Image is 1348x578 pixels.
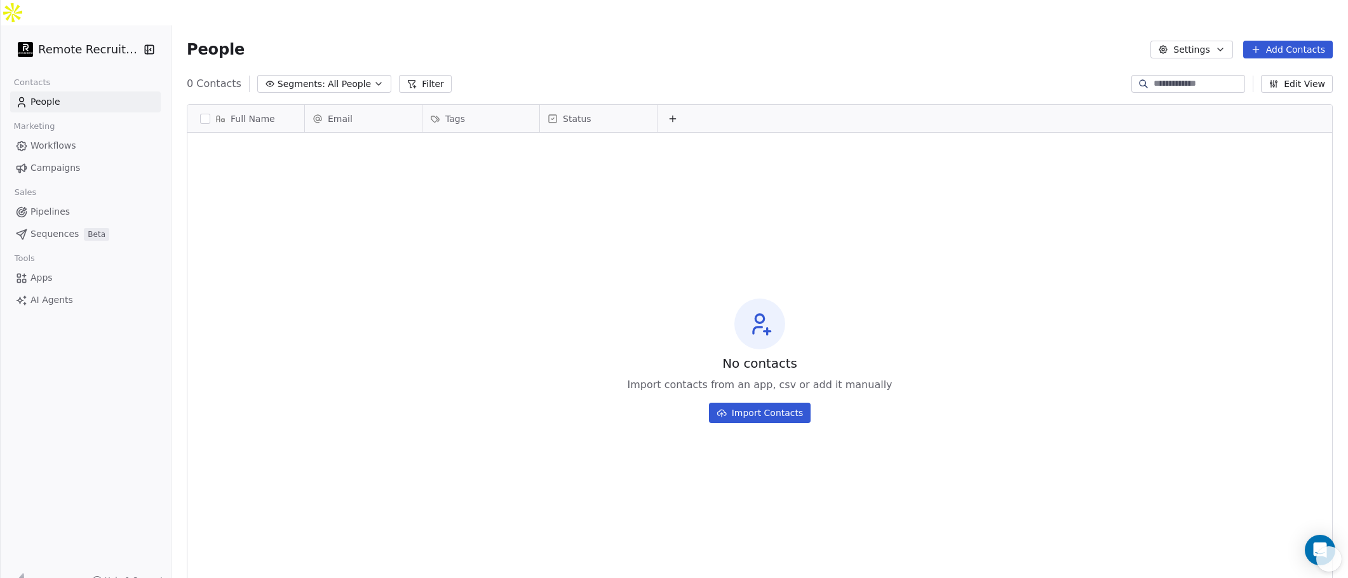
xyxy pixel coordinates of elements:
[38,41,140,58] span: Remote Recruiters
[30,205,70,218] span: Pipelines
[9,249,40,268] span: Tools
[328,77,371,91] span: All People
[8,117,60,136] span: Marketing
[422,105,539,132] div: Tags
[84,228,109,241] span: Beta
[563,112,591,125] span: Status
[10,158,161,178] a: Campaigns
[709,398,811,423] a: Import Contacts
[30,271,53,285] span: Apps
[540,105,657,132] div: Status
[30,139,76,152] span: Workflows
[399,75,452,93] button: Filter
[8,73,56,92] span: Contacts
[30,227,79,241] span: Sequences
[231,112,275,125] span: Full Name
[10,224,161,245] a: SequencesBeta
[1243,41,1333,58] button: Add Contacts
[9,183,42,202] span: Sales
[10,135,161,156] a: Workflows
[187,105,304,132] div: Full Name
[709,403,811,423] button: Import Contacts
[722,354,797,372] span: No contacts
[10,290,161,311] a: AI Agents
[10,91,161,112] a: People
[18,42,33,57] img: rr.jpg
[10,201,161,222] a: Pipelines
[1261,75,1333,93] button: Edit View
[1305,535,1335,565] div: Open Intercom Messenger
[15,39,135,60] button: Remote Recruiters
[445,112,465,125] span: Tags
[10,267,161,288] a: Apps
[187,40,245,59] span: People
[187,76,241,91] span: 0 Contacts
[1150,41,1232,58] button: Settings
[30,293,73,307] span: AI Agents
[278,77,325,91] span: Segments:
[30,95,60,109] span: People
[328,112,353,125] span: Email
[627,377,892,393] span: Import contacts from an app, csv or add it manually
[30,161,80,175] span: Campaigns
[305,105,422,132] div: Email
